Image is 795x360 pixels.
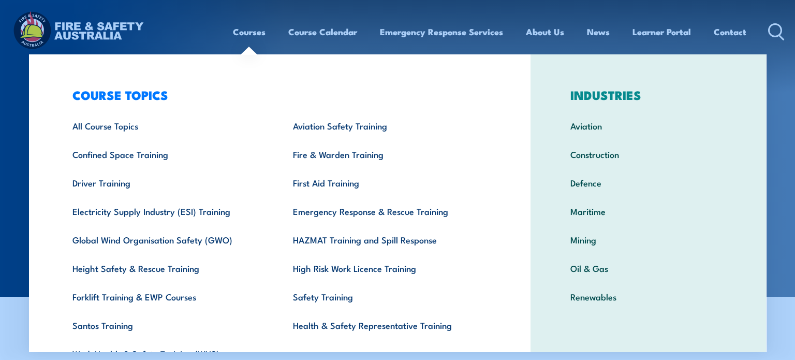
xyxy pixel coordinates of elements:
[554,140,742,168] a: Construction
[56,140,277,168] a: Confined Space Training
[380,18,503,46] a: Emergency Response Services
[554,197,742,225] a: Maritime
[554,168,742,197] a: Defence
[554,88,742,102] h3: INDUSTRIES
[56,197,277,225] a: Electricity Supply Industry (ESI) Training
[587,18,610,46] a: News
[288,18,357,46] a: Course Calendar
[714,18,746,46] a: Contact
[554,254,742,282] a: Oil & Gas
[56,225,277,254] a: Global Wind Organisation Safety (GWO)
[56,311,277,339] a: Santos Training
[526,18,564,46] a: About Us
[56,88,498,102] h3: COURSE TOPICS
[277,111,498,140] a: Aviation Safety Training
[554,225,742,254] a: Mining
[56,168,277,197] a: Driver Training
[56,111,277,140] a: All Course Topics
[277,225,498,254] a: HAZMAT Training and Spill Response
[56,254,277,282] a: Height Safety & Rescue Training
[277,197,498,225] a: Emergency Response & Rescue Training
[233,18,266,46] a: Courses
[554,282,742,311] a: Renewables
[632,18,691,46] a: Learner Portal
[277,168,498,197] a: First Aid Training
[277,282,498,311] a: Safety Training
[277,140,498,168] a: Fire & Warden Training
[277,254,498,282] a: High Risk Work Licence Training
[554,111,742,140] a: Aviation
[277,311,498,339] a: Health & Safety Representative Training
[56,282,277,311] a: Forklift Training & EWP Courses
